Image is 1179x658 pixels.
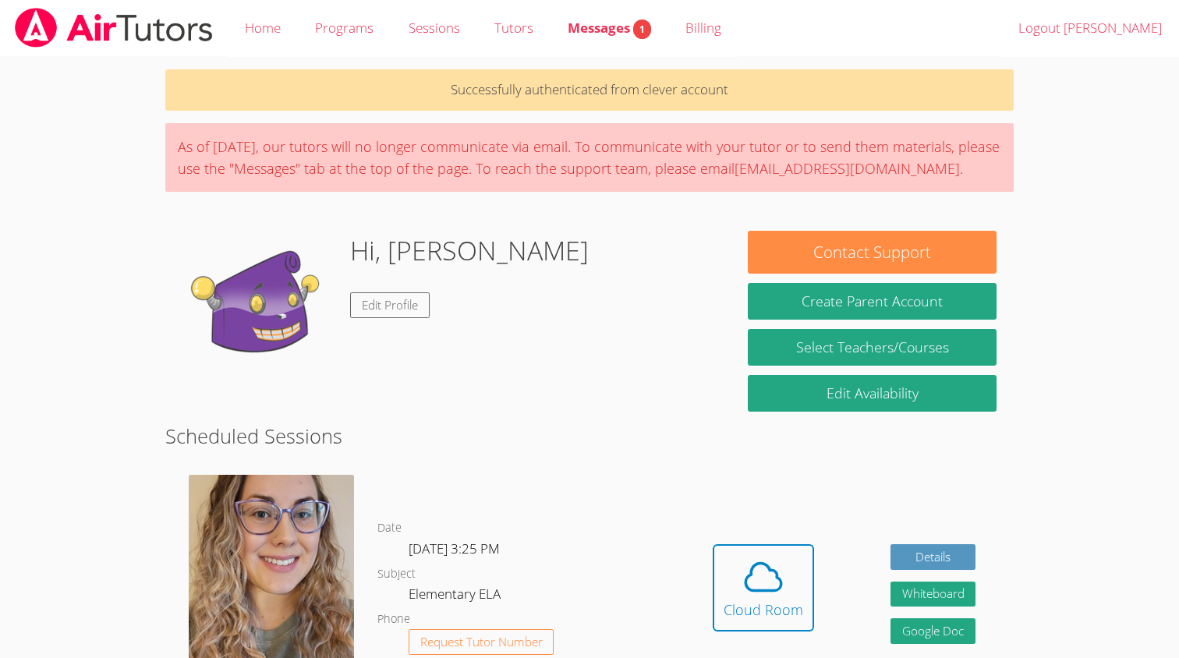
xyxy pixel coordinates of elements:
[182,231,338,387] img: default.png
[568,19,651,37] span: Messages
[409,583,504,610] dd: Elementary ELA
[377,564,416,584] dt: Subject
[377,610,410,629] dt: Phone
[13,8,214,48] img: airtutors_banner-c4298cdbf04f3fff15de1276eac7730deb9818008684d7c2e4769d2f7ddbe033.png
[409,539,500,557] span: [DATE] 3:25 PM
[748,231,997,274] button: Contact Support
[409,629,554,655] button: Request Tutor Number
[748,329,997,366] a: Select Teachers/Courses
[748,283,997,320] button: Create Parent Account
[165,123,1014,192] div: As of [DATE], our tutors will no longer communicate via email. To communicate with your tutor or ...
[377,518,402,538] dt: Date
[165,69,1014,111] p: Successfully authenticated from clever account
[748,375,997,412] a: Edit Availability
[724,599,803,621] div: Cloud Room
[890,544,976,570] a: Details
[350,231,589,271] h1: Hi, [PERSON_NAME]
[633,19,651,39] span: 1
[713,544,814,631] button: Cloud Room
[350,292,430,318] a: Edit Profile
[890,582,976,607] button: Whiteboard
[165,421,1014,451] h2: Scheduled Sessions
[420,636,543,648] span: Request Tutor Number
[890,618,976,644] a: Google Doc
